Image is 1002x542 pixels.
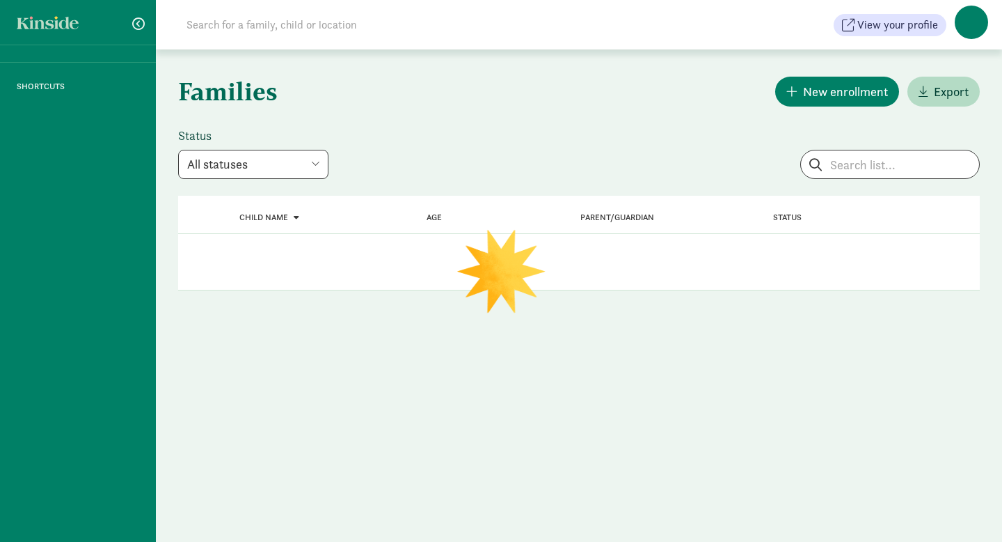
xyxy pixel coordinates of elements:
[580,212,654,222] a: Parent/Guardian
[934,82,969,101] span: Export
[239,212,299,222] a: Child name
[834,14,946,36] button: View your profile
[178,127,328,144] label: Status
[178,66,576,116] h1: Families
[178,11,568,39] input: Search for a family, child or location
[803,82,888,101] span: New enrollment
[857,17,938,33] span: View your profile
[773,212,802,222] span: Status
[775,77,899,107] button: New enrollment
[907,77,980,107] button: Export
[239,212,288,222] span: Child name
[427,212,442,222] a: Age
[801,150,979,178] input: Search list...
